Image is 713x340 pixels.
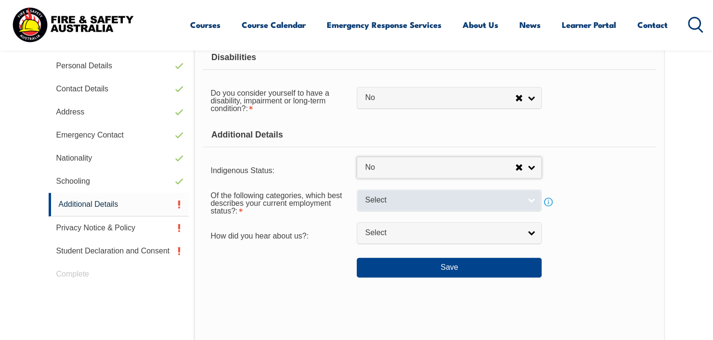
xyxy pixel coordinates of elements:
[49,170,189,193] a: Schooling
[210,191,342,215] span: Of the following categories, which best describes your current employment status?:
[519,12,541,38] a: News
[203,185,357,219] div: Of the following categories, which best describes your current employment status? is required.
[542,195,555,209] a: Info
[49,239,189,263] a: Student Declaration and Consent
[562,12,616,38] a: Learner Portal
[49,216,189,239] a: Privacy Notice & Policy
[327,12,441,38] a: Emergency Response Services
[365,228,521,238] span: Select
[203,46,656,70] div: Disabilities
[463,12,498,38] a: About Us
[49,124,189,147] a: Emergency Contact
[49,147,189,170] a: Nationality
[365,195,521,205] span: Select
[242,12,306,38] a: Course Calendar
[49,54,189,77] a: Personal Details
[365,163,515,173] span: No
[210,232,309,240] span: How did you hear about us?:
[190,12,220,38] a: Courses
[210,166,274,175] span: Indigenous Status:
[365,93,515,103] span: No
[637,12,668,38] a: Contact
[210,89,329,113] span: Do you consider yourself to have a disability, impairment or long-term condition?:
[203,123,656,147] div: Additional Details
[357,258,542,277] button: Save
[203,83,357,117] div: Do you consider yourself to have a disability, impairment or long-term condition? is required.
[49,77,189,101] a: Contact Details
[49,101,189,124] a: Address
[49,193,189,216] a: Additional Details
